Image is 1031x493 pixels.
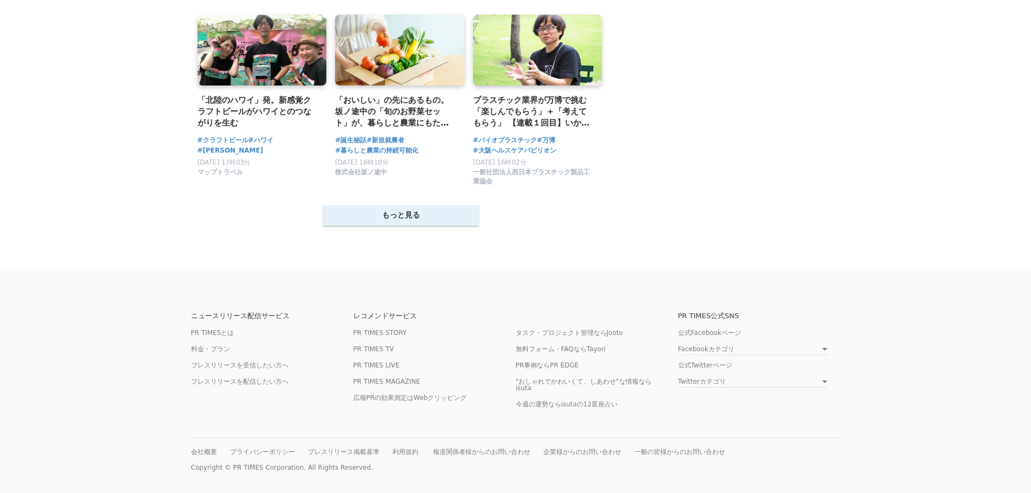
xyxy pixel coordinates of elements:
span: [DATE] 16時10分 [335,159,389,166]
a: 公式Facebookページ [678,329,741,337]
span: 一般社団法人西日本プラスチック製品工業協会 [473,168,594,186]
p: Copyright © PR TIMES Corporation. All Rights Reserved. [191,464,840,471]
span: 株式会社坂ノ途中 [335,168,387,177]
p: ニュースリリース配信サービス [191,312,353,319]
span: マップトラベル [198,168,243,177]
a: PR事例ならPR EDGE [516,361,579,369]
a: #大阪ヘルスケアパビリオン [473,146,556,156]
a: タスク・プロジェクト管理ならJooto [516,329,623,337]
a: プレスリリース掲載基準 [308,448,379,456]
a: #暮らしと農業の持続可能化 [335,146,418,156]
a: #[PERSON_NAME] [198,146,264,156]
a: PR TIMES MAGAZINE [353,378,421,385]
span: [DATE] 16時02分 [473,159,527,166]
a: プレスリリースを配信したい方へ [191,378,288,385]
a: "おしゃれでかわいくて、しあわせ"な情報ならisuta [516,378,652,392]
a: 公式Twitterページ [678,361,732,369]
a: 利用規約 [392,448,418,456]
a: PR TIMES STORY [353,329,407,337]
a: 株式会社坂ノ途中 [335,171,387,179]
a: 会社概要 [191,448,217,456]
p: レコメンドサービス [353,312,516,319]
span: [DATE] 17時03分 [198,159,251,166]
a: Twitterカテゴリ [678,378,828,387]
a: #誕生秘話 [335,135,366,146]
a: #バイオプラスチック [473,135,537,146]
a: 広報PRの効果測定はWebクリッピング [353,394,467,402]
button: もっと見る [323,205,479,226]
a: 報道関係者様からのお問い合わせ [433,448,530,456]
a: 「おいしい」の先にあるもの。坂ノ途中の「旬のお野菜セット」が、暮らしと農業にもたらす豊かな循環 [335,94,456,129]
p: PR TIMES公式SNS [678,312,840,319]
a: プレスリリースを受信したい方へ [191,361,288,369]
a: Facebookカテゴリ [678,346,828,355]
a: 「北陸のハワイ」発。新感覚クラフトビールがハワイとのつながりを生む [198,94,318,129]
a: #ハワイ [248,135,273,146]
a: プライバシーポリシー [230,448,295,456]
a: マップトラベル [198,171,243,179]
a: PR TIMESとは [191,329,234,337]
a: PR TIMES TV [353,345,394,353]
a: #万博 [537,135,555,146]
a: プラスチック業界が万博で挑む 「楽しんでもらう」＋「考えてもらう」 【連載１回目】いかにしてプラスチックの利便性を享受しながら環境負荷をなくしていくか？ [473,94,594,129]
a: 一般社団法人西日本プラスチック製品工業協会 [473,180,594,188]
a: 料金・プラン [191,345,230,353]
a: 今週の運勢ならisutaの12星座占い [516,400,618,408]
a: 一般の皆様からのお問い合わせ [634,448,725,456]
a: 無料フォーム・FAQならTayori [516,345,606,353]
a: #クラフトビール [198,135,248,146]
a: #新規就農者 [366,135,404,146]
a: PR TIMES LIVE [353,361,400,369]
a: 企業様からのお問い合わせ [543,448,621,456]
